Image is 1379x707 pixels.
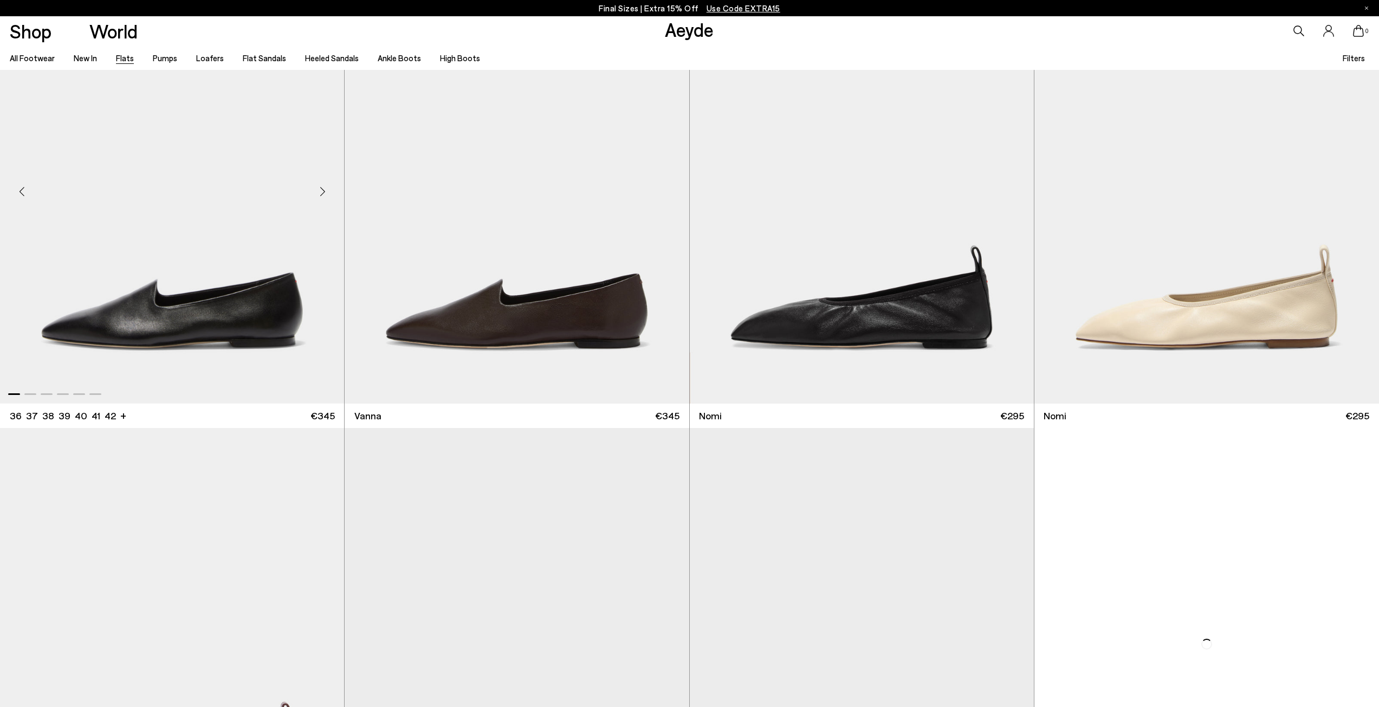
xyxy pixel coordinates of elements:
[1345,409,1369,423] span: €295
[10,53,55,63] a: All Footwear
[306,176,339,208] div: Next slide
[699,409,722,423] span: Nomi
[345,404,689,428] a: Vanna €345
[378,53,421,63] a: Ankle Boots
[1343,53,1365,63] span: Filters
[665,18,714,41] a: Aeyde
[42,409,54,423] li: 38
[10,409,22,423] li: 36
[116,53,134,63] a: Flats
[153,53,177,63] a: Pumps
[5,176,38,208] div: Previous slide
[707,3,780,13] span: Navigate to /collections/ss25-final-sizes
[354,409,381,423] span: Vanna
[440,53,480,63] a: High Boots
[1000,409,1024,423] span: €295
[305,53,359,63] a: Heeled Sandals
[105,409,116,423] li: 42
[243,53,286,63] a: Flat Sandals
[1034,404,1379,428] a: Nomi €295
[196,53,224,63] a: Loafers
[1044,409,1066,423] span: Nomi
[1364,28,1369,34] span: 0
[655,409,679,423] span: €345
[74,53,97,63] a: New In
[1353,25,1364,37] a: 0
[75,409,87,423] li: 40
[10,22,51,41] a: Shop
[92,409,100,423] li: 41
[310,409,335,423] span: €345
[59,409,70,423] li: 39
[120,408,126,423] li: +
[89,22,138,41] a: World
[599,2,780,15] p: Final Sizes | Extra 15% Off
[690,404,1034,428] a: Nomi €295
[26,409,38,423] li: 37
[10,409,113,423] ul: variant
